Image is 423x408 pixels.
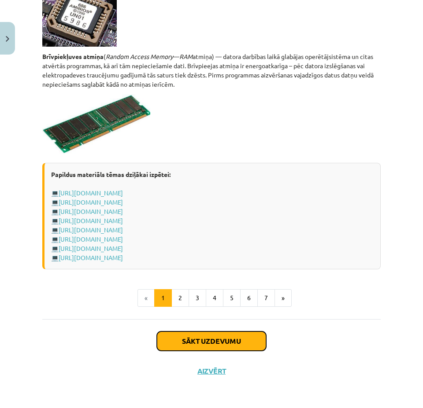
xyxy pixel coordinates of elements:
[206,289,223,307] button: 4
[59,244,123,252] a: [URL][DOMAIN_NAME]
[51,170,171,178] strong: Papildus materiāls tēmas dziļākai izpētei:
[240,289,258,307] button: 6
[275,289,292,307] button: »
[59,207,123,215] a: [URL][DOMAIN_NAME]
[157,331,266,351] button: Sākt uzdevumu
[195,367,228,375] button: Aizvērt
[59,235,123,243] a: [URL][DOMAIN_NAME]
[223,289,241,307] button: 5
[42,163,381,269] div: 💻 💻 💻 💻 💻 💻 💻 💻
[171,289,189,307] button: 2
[59,226,123,234] a: [URL][DOMAIN_NAME]
[42,52,381,89] p: ( — atmiņa) — datora darbības laikā glabājas operētājsistēma un citas atvērtās programmas, kā arī...
[6,36,9,42] img: icon-close-lesson-0947bae3869378f0d4975bcd49f059093ad1ed9edebbc8119c70593378902aed.svg
[59,198,123,206] a: [URL][DOMAIN_NAME]
[257,289,275,307] button: 7
[106,52,173,60] em: Random Access Memory
[189,289,206,307] button: 3
[42,52,104,60] strong: Brīvpiekļuves atmiņa
[154,289,172,307] button: 1
[59,217,123,224] a: [URL][DOMAIN_NAME]
[42,289,381,307] nav: Page navigation example
[59,189,123,197] a: [URL][DOMAIN_NAME]
[59,254,123,261] a: [URL][DOMAIN_NAME]
[179,52,193,60] em: RAM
